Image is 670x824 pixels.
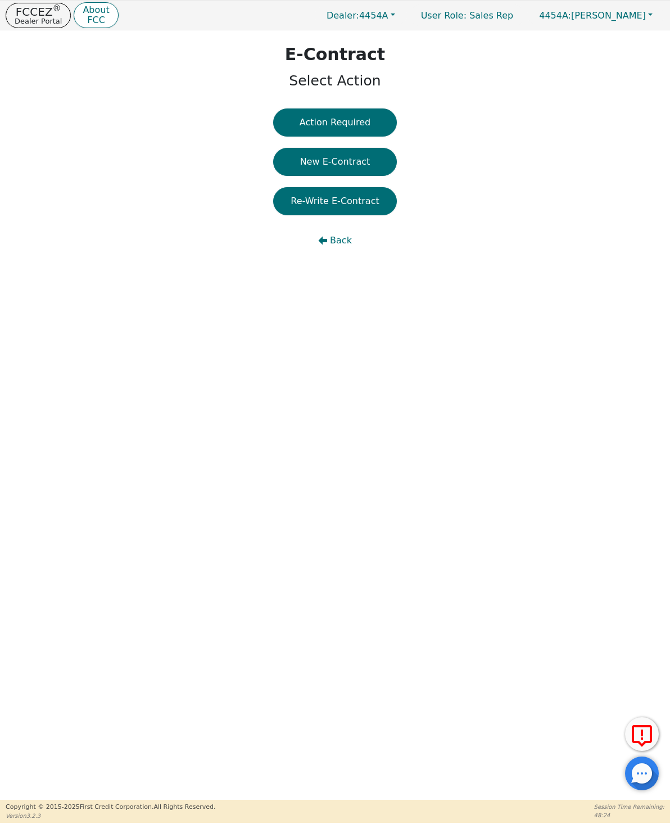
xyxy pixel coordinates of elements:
[539,10,571,21] span: 4454A:
[53,3,61,13] sup: ®
[594,803,664,811] p: Session Time Remaining:
[410,4,525,26] a: User Role: Sales Rep
[15,17,62,25] p: Dealer Portal
[6,3,71,28] button: FCCEZ®Dealer Portal
[327,10,388,21] span: 4454A
[594,811,664,820] p: 48:24
[421,10,467,21] span: User Role :
[315,7,407,24] button: Dealer:4454A
[273,148,397,176] button: New E-Contract
[527,7,664,24] button: 4454A:[PERSON_NAME]
[539,10,646,21] span: [PERSON_NAME]
[153,803,215,811] span: All Rights Reserved.
[83,6,109,15] p: About
[15,6,62,17] p: FCCEZ
[83,16,109,25] p: FCC
[273,108,397,137] button: Action Required
[273,227,397,255] button: Back
[285,70,385,92] p: Select Action
[6,812,215,820] p: Version 3.2.3
[327,10,359,21] span: Dealer:
[410,4,525,26] p: Sales Rep
[285,44,385,65] h1: E-Contract
[273,187,397,215] button: Re-Write E-Contract
[625,717,659,751] button: Report Error to FCC
[6,803,215,812] p: Copyright © 2015- 2025 First Credit Corporation.
[330,234,352,247] span: Back
[74,2,118,29] button: AboutFCC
